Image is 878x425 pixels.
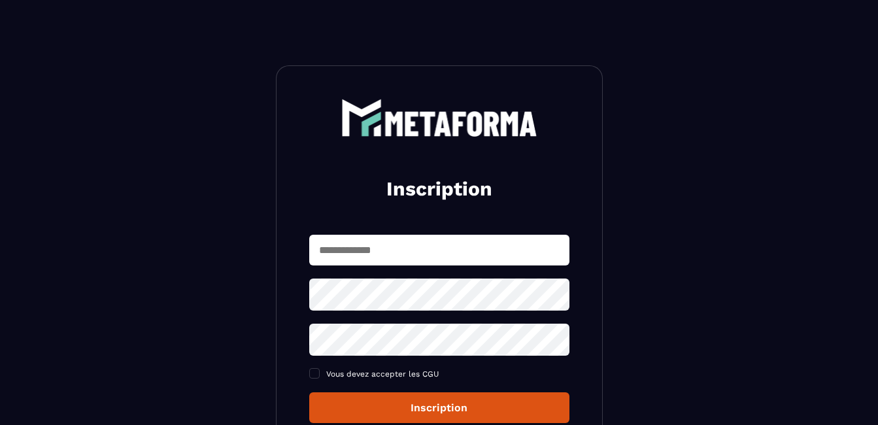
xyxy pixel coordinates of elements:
[341,99,537,137] img: logo
[309,99,569,137] a: logo
[309,392,569,423] button: Inscription
[320,401,559,414] div: Inscription
[325,176,554,202] h2: Inscription
[326,369,439,379] span: Vous devez accepter les CGU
